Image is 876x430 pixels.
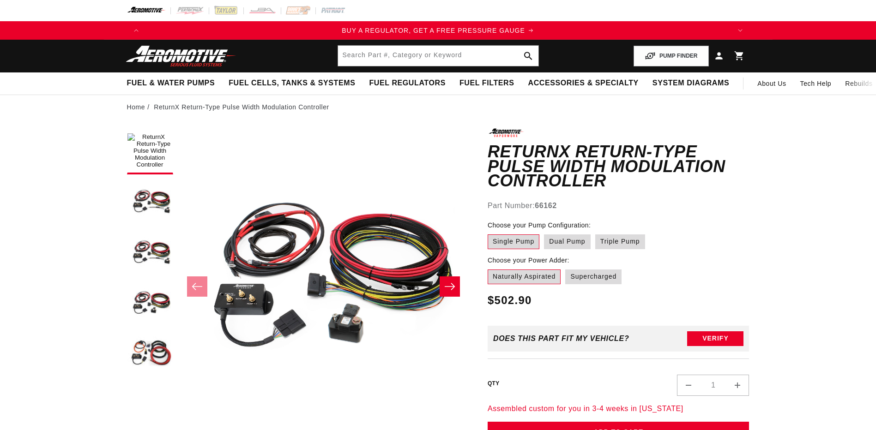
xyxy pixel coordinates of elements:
summary: System Diagrams [646,72,736,94]
label: Triple Pump [595,234,645,249]
a: Home [127,102,145,112]
label: Naturally Aspirated [488,269,561,284]
summary: Fuel Cells, Tanks & Systems [222,72,362,94]
button: Load image 5 in gallery view [127,331,173,377]
summary: Fuel & Water Pumps [120,72,222,94]
span: Tech Help [800,78,832,89]
span: Fuel & Water Pumps [127,78,215,88]
span: Fuel Regulators [369,78,445,88]
summary: Fuel Filters [453,72,521,94]
button: Load image 3 in gallery view [127,230,173,276]
button: PUMP FINDER [634,46,708,66]
button: Load image 2 in gallery view [127,179,173,225]
li: ReturnX Return-Type Pulse Width Modulation Controller [154,102,329,112]
h1: ReturnX Return-Type Pulse Width Modulation Controller [488,144,749,188]
button: Slide left [187,276,207,297]
span: Rebuilds [845,78,872,89]
span: Fuel Filters [459,78,514,88]
p: Assembled custom for you in 3-4 weeks in [US_STATE] [488,403,749,415]
span: Fuel Cells, Tanks & Systems [229,78,355,88]
summary: Fuel Regulators [362,72,452,94]
button: Load image 4 in gallery view [127,281,173,327]
button: search button [518,46,538,66]
legend: Choose your Pump Configuration: [488,221,592,230]
div: Part Number: [488,200,749,212]
span: Accessories & Specialty [528,78,639,88]
img: Aeromotive [123,45,239,67]
span: BUY A REGULATOR, GET A FREE PRESSURE GAUGE [342,27,525,34]
slideshow-component: Translation missing: en.sections.announcements.announcement_bar [104,21,773,40]
strong: 66162 [535,202,557,209]
a: About Us [750,72,793,95]
summary: Tech Help [793,72,839,95]
div: Does This part fit My vehicle? [493,334,629,343]
label: Supercharged [565,269,622,284]
a: BUY A REGULATOR, GET A FREE PRESSURE GAUGE [145,25,731,36]
button: Verify [687,331,743,346]
summary: Accessories & Specialty [521,72,646,94]
button: Load image 1 in gallery view [127,128,173,174]
span: $502.90 [488,292,532,309]
button: Translation missing: en.sections.announcements.previous_announcement [127,21,145,40]
button: Slide right [440,276,460,297]
div: 1 of 4 [145,25,731,36]
span: About Us [757,80,786,87]
div: Announcement [145,25,731,36]
button: Translation missing: en.sections.announcements.next_announcement [731,21,749,40]
legend: Choose your Power Adder: [488,256,570,265]
input: Search by Part Number, Category or Keyword [338,46,538,66]
label: Dual Pump [544,234,590,249]
span: System Diagrams [652,78,729,88]
label: QTY [488,380,500,388]
nav: breadcrumbs [127,102,749,112]
label: Single Pump [488,234,539,249]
